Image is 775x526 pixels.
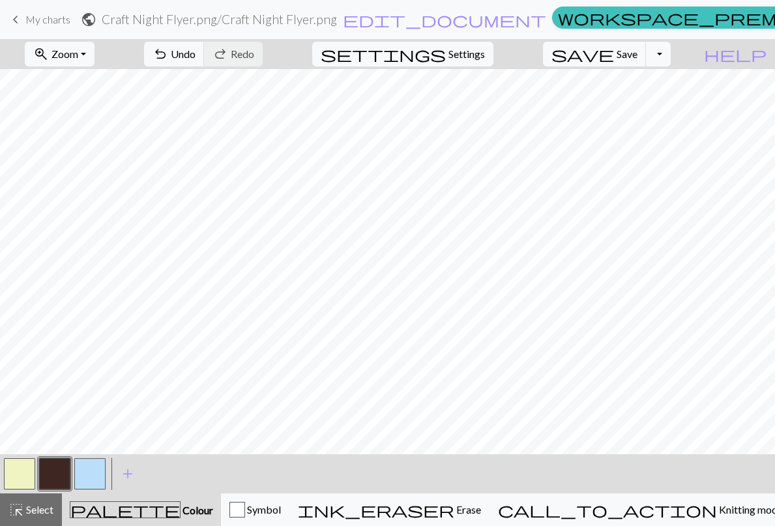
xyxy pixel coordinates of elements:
h2: Craft Night Flyer.png / Craft Night Flyer.png [102,12,337,27]
span: Save [617,48,637,60]
span: ink_eraser [298,501,454,519]
button: Symbol [221,493,289,526]
button: Zoom [25,42,95,66]
span: highlight_alt [8,501,24,519]
span: Erase [454,503,481,516]
i: Settings [321,46,446,62]
span: Select [24,503,53,516]
span: palette [70,501,180,519]
button: Save [543,42,647,66]
span: add [120,465,136,483]
span: help [704,45,767,63]
span: save [551,45,614,63]
span: Settings [448,46,485,62]
button: Undo [144,42,205,66]
span: public [81,10,96,29]
button: Colour [62,493,221,526]
span: call_to_action [498,501,717,519]
span: Colour [181,504,213,516]
span: undo [153,45,168,63]
span: edit_document [343,10,546,29]
span: My charts [25,13,70,25]
span: zoom_in [33,45,49,63]
span: Symbol [245,503,281,516]
span: settings [321,45,446,63]
span: Zoom [51,48,78,60]
a: My charts [8,8,70,31]
span: keyboard_arrow_left [8,10,23,29]
button: Erase [289,493,490,526]
button: SettingsSettings [312,42,493,66]
span: Undo [171,48,196,60]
